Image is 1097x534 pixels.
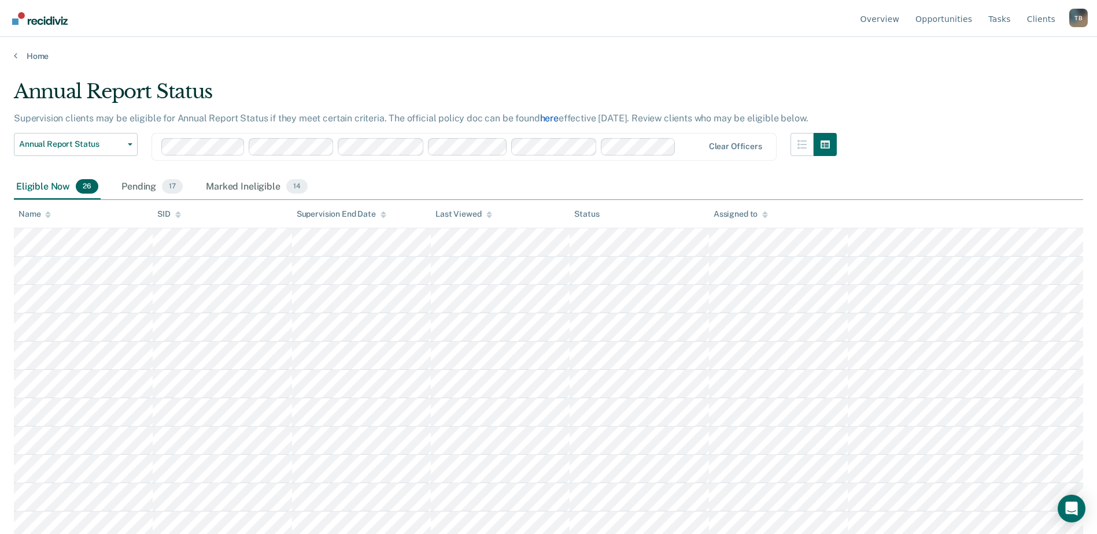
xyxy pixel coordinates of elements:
[12,12,68,25] img: Recidiviz
[14,175,101,200] div: Eligible Now26
[1058,495,1085,522] div: Open Intercom Messenger
[162,179,183,194] span: 17
[714,209,768,219] div: Assigned to
[157,209,181,219] div: SID
[1069,9,1088,27] div: T B
[14,133,138,156] button: Annual Report Status
[540,113,559,124] a: here
[14,51,1083,61] a: Home
[204,175,309,200] div: Marked Ineligible14
[14,113,808,124] p: Supervision clients may be eligible for Annual Report Status if they meet certain criteria. The o...
[1069,9,1088,27] button: Profile dropdown button
[297,209,386,219] div: Supervision End Date
[76,179,98,194] span: 26
[14,80,837,113] div: Annual Report Status
[286,179,308,194] span: 14
[119,175,185,200] div: Pending17
[574,209,599,219] div: Status
[19,209,51,219] div: Name
[709,142,762,151] div: Clear officers
[19,139,123,149] span: Annual Report Status
[435,209,492,219] div: Last Viewed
